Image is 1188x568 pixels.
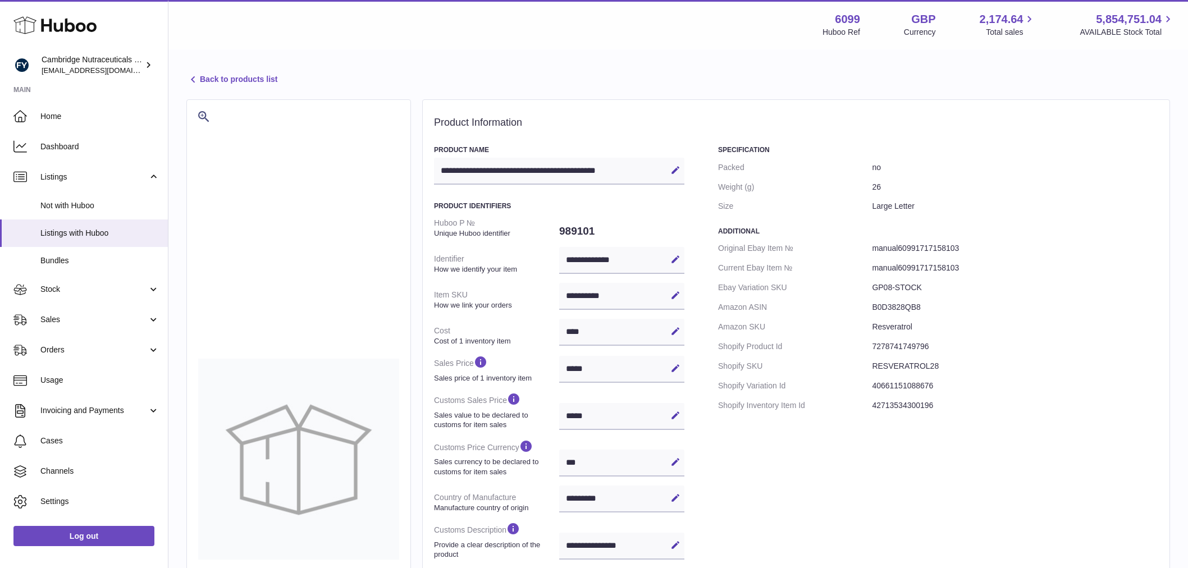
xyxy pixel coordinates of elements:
span: Dashboard [40,141,159,152]
span: Total sales [986,27,1036,38]
dt: Sales Price [434,350,559,387]
dd: B0D3828QB8 [872,297,1158,317]
dt: Amazon ASIN [718,297,872,317]
dd: Large Letter [872,196,1158,216]
a: 5,854,751.04 AVAILABLE Stock Total [1080,12,1175,38]
span: Channels [40,466,159,477]
dd: manual60991717158103 [872,239,1158,258]
h2: Product Information [434,117,1158,129]
strong: GBP [911,12,935,27]
a: 2,174.64 Total sales [980,12,1036,38]
dd: manual60991717158103 [872,258,1158,278]
span: Stock [40,284,148,295]
strong: Unique Huboo identifier [434,228,556,239]
dt: Original Ebay Item № [718,239,872,258]
dt: Item SKU [434,285,559,314]
dd: Resveratrol [872,317,1158,337]
span: AVAILABLE Stock Total [1080,27,1175,38]
h3: Additional [718,227,1158,236]
dt: Huboo P № [434,213,559,242]
dt: Customs Sales Price [434,387,559,434]
dt: Packed [718,158,872,177]
span: [EMAIL_ADDRESS][DOMAIN_NAME] [42,66,165,75]
strong: Manufacture country of origin [434,503,556,513]
img: huboo@camnutra.com [13,57,30,74]
span: Invoicing and Payments [40,405,148,416]
dt: Amazon SKU [718,317,872,337]
a: Back to products list [186,73,277,86]
dd: RESVERATROL28 [872,356,1158,376]
strong: How we link your orders [434,300,556,310]
dt: Ebay Variation SKU [718,278,872,297]
strong: Sales price of 1 inventory item [434,373,556,383]
img: no-photo-large.jpg [198,359,399,560]
strong: How we identify your item [434,264,556,274]
dd: 7278741749796 [872,337,1158,356]
strong: Cost of 1 inventory item [434,336,556,346]
span: Listings with Huboo [40,228,159,239]
dt: Shopify Inventory Item Id [718,396,872,415]
h3: Product Identifiers [434,201,684,210]
span: Not with Huboo [40,200,159,211]
div: Currency [904,27,936,38]
dt: Size [718,196,872,216]
dd: 989101 [559,219,684,243]
h3: Specification [718,145,1158,154]
dt: Shopify SKU [718,356,872,376]
dt: Customs Description [434,517,559,564]
span: Usage [40,375,159,386]
div: Cambridge Nutraceuticals Ltd [42,54,143,76]
span: 5,854,751.04 [1096,12,1162,27]
span: Listings [40,172,148,182]
h3: Product Name [434,145,684,154]
dd: 40661151088676 [872,376,1158,396]
dt: Country of Manufacture [434,488,559,517]
span: Sales [40,314,148,325]
dd: 26 [872,177,1158,197]
dd: GP08-STOCK [872,278,1158,297]
dd: no [872,158,1158,177]
dd: 42713534300196 [872,396,1158,415]
dt: Weight (g) [718,177,872,197]
span: Settings [40,496,159,507]
dt: Cost [434,321,559,350]
span: Home [40,111,159,122]
strong: Sales currency to be declared to customs for item sales [434,457,556,477]
dt: Identifier [434,249,559,278]
div: Huboo Ref [823,27,860,38]
span: 2,174.64 [980,12,1023,27]
dt: Customs Price Currency [434,434,559,481]
dt: Shopify Variation Id [718,376,872,396]
strong: Sales value to be declared to customs for item sales [434,410,556,430]
dt: Current Ebay Item № [718,258,872,278]
span: Cases [40,436,159,446]
strong: Provide a clear description of the product [434,540,556,560]
dt: Shopify Product Id [718,337,872,356]
span: Orders [40,345,148,355]
span: Bundles [40,255,159,266]
a: Log out [13,526,154,546]
strong: 6099 [835,12,860,27]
